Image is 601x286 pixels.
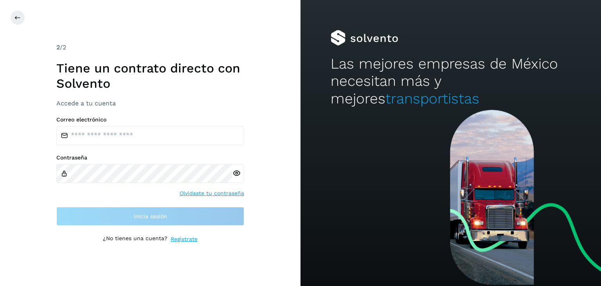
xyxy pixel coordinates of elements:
[171,235,198,243] a: Regístrate
[56,43,244,52] div: /2
[56,116,244,123] label: Correo electrónico
[56,207,244,226] button: Inicia sesión
[385,90,479,107] span: transportistas
[134,214,167,219] span: Inicia sesión
[56,61,244,91] h1: Tiene un contrato directo con Solvento
[56,154,244,161] label: Contraseña
[56,100,244,107] h3: Accede a tu cuenta
[56,43,60,51] span: 2
[331,55,571,107] h2: Las mejores empresas de México necesitan más y mejores
[180,189,244,197] a: Olvidaste tu contraseña
[103,235,167,243] p: ¿No tienes una cuenta?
